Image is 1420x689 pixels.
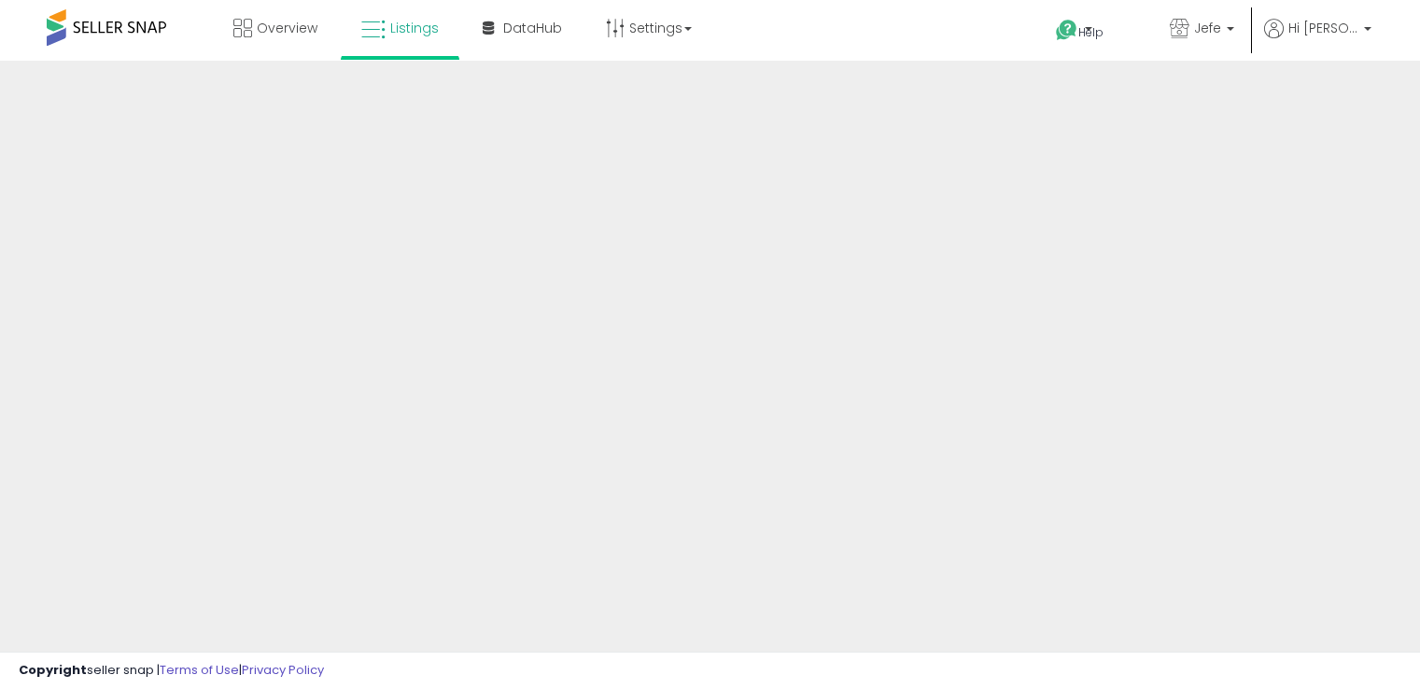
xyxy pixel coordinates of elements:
span: DataHub [503,19,562,37]
a: Hi [PERSON_NAME] [1264,19,1371,61]
a: Help [1041,5,1140,61]
strong: Copyright [19,661,87,679]
div: seller snap | | [19,662,324,680]
a: Terms of Use [160,661,239,679]
span: Help [1078,24,1104,40]
span: Jefe [1194,19,1221,37]
a: Privacy Policy [242,661,324,679]
span: Overview [257,19,317,37]
i: Get Help [1055,19,1078,42]
span: Hi [PERSON_NAME] [1288,19,1358,37]
span: Listings [390,19,439,37]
